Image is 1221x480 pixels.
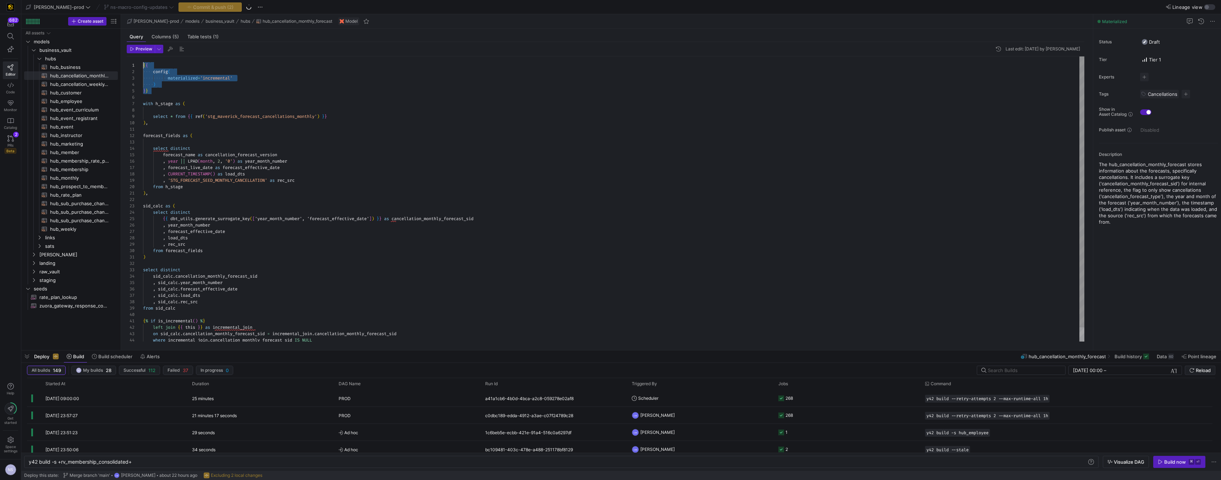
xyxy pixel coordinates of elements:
[34,285,117,293] span: seeds
[1099,39,1134,44] span: Status
[173,203,175,209] span: (
[196,366,233,375] button: In progress0
[39,302,110,310] span: zuora_gateway_response_codes​​​​​​
[50,131,110,140] span: hub_instructor​​​​​​​​​​
[195,216,250,222] span: generate_surrogate_key
[127,158,135,164] div: 16
[24,114,118,122] div: Press SPACE to select this row.
[50,208,110,216] span: hub_sub_purchase_channel_weekly_forecast​​​​​​​​​​
[372,216,374,222] span: )
[153,146,168,151] span: select
[1073,367,1102,373] input: Start datetime
[988,367,1060,373] input: Search Builds
[3,433,18,456] a: Spacesettings
[183,101,185,107] span: (
[185,19,199,24] span: models
[13,132,19,137] div: 2
[3,1,18,13] a: https://storage.googleapis.com/y42-prod-data-exchange/images/uAsz27BndGEK0hZWDFeOjoxA7jCwgK9jE472...
[24,208,118,216] div: Press SPACE to select this row.
[1142,39,1148,45] img: Draft
[53,367,61,373] span: 149
[481,390,628,407] div: a41a1cb6-4b0d-4bca-a2c8-059278e02af8
[24,174,118,182] div: Press SPACE to select this row.
[175,114,185,119] span: from
[50,114,110,122] span: hub_event_registrant​​​​​​​​​​
[127,196,135,203] div: 22
[146,62,148,68] span: {
[50,72,110,80] span: hub_cancellation_monthly_forecast​​​​​​​​​​
[39,268,117,276] span: raw_vault
[190,114,193,119] span: {
[24,29,118,37] div: Press SPACE to select this row.
[32,368,50,373] span: All builds
[50,80,110,88] span: hub_cancellation_weekly_forecast​​​​​​​​​​
[163,216,165,222] span: {
[127,88,135,94] div: 5
[3,462,18,477] button: NS
[153,184,163,190] span: from
[213,158,215,164] span: ,
[3,61,18,79] a: Editor
[1099,107,1127,117] span: Show in Asset Catalog
[1142,39,1160,45] span: Draft
[24,88,118,97] a: hub_customer​​​​​​​​​​
[1102,19,1127,24] span: Materialized
[143,88,146,94] span: }
[50,63,110,71] span: hub_business​​​​​​​​​​
[153,69,168,75] span: config
[369,216,372,222] span: ]
[24,208,118,216] a: hub_sub_purchase_channel_weekly_forecast​​​​​​​​​​
[481,441,628,458] div: bc109481-403c-478e-a488-251178bf8129
[50,140,110,148] span: hub_marketing​​​​​​​​​​
[50,157,110,165] span: hub_membership_rate_plan​​​​​​​​​​
[5,464,16,475] div: NS
[127,120,135,126] div: 10
[24,148,118,157] a: hub_member​​​​​​​​​​
[127,177,135,184] div: 19
[45,242,117,250] span: sats
[252,216,255,222] span: [
[24,140,118,148] a: hub_marketing​​​​​​​​​​
[127,203,135,209] div: 23
[24,54,118,63] div: Press SPACE to select this row.
[6,391,15,395] span: Help
[1006,47,1080,51] div: Last edit: [DATE] by [PERSON_NAME]
[61,471,199,480] button: Merge branch 'main'CM[PERSON_NAME]about 22 hours ago
[68,17,106,26] button: Create asset
[127,216,135,222] div: 25
[71,366,116,375] button: NSMy builds28
[24,97,118,105] div: Press SPACE to select this row.
[187,34,219,39] span: Table tests
[24,199,118,208] a: hub_sub_purchase_channel_monthly_forecast​​​​​​​​​​
[163,165,165,170] span: ,
[152,34,179,39] span: Columns
[39,293,110,301] span: rate_plan_lookup​​​​​​
[3,115,18,132] a: Catalog
[339,407,351,424] span: PROD
[50,106,110,114] span: hub_event_curriculum​​​​​​​​​​
[24,157,118,165] a: hub_membership_rate_plan​​​​​​​​​​
[1142,57,1161,62] span: Tier 1
[165,203,170,209] span: as
[24,122,118,131] a: hub_event​​​​​​​​​​
[146,120,148,126] span: ,
[127,75,135,81] div: 3
[24,216,118,225] a: hub_sub_purchase_channel​​​​​​​​​​
[1114,459,1144,465] span: Visualize DAG
[345,19,358,24] span: Model
[45,55,117,63] span: hubs
[137,350,163,362] button: Alerts
[225,171,245,177] span: load_dts
[127,209,135,216] div: 24
[211,473,262,478] span: Excluding 2 local changes
[215,165,220,170] span: as
[24,80,118,88] a: hub_cancellation_weekly_forecast​​​​​​​​​​
[24,71,118,80] a: hub_cancellation_monthly_forecast​​​​​​​​​​
[193,216,195,222] span: .
[163,152,195,158] span: forecast_name
[127,81,135,88] div: 4
[50,97,110,105] span: hub_employee​​​​​​​​​​
[3,380,18,398] button: Help
[239,17,252,26] button: hubs
[6,90,15,94] span: Code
